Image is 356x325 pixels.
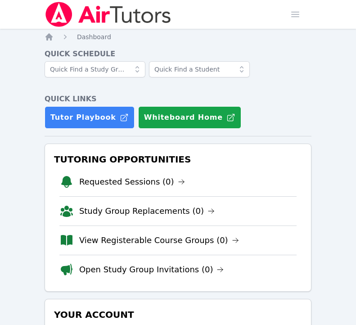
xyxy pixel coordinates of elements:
[45,49,311,59] h4: Quick Schedule
[79,234,239,247] a: View Registerable Course Groups (0)
[79,205,215,217] a: Study Group Replacements (0)
[52,307,304,323] h3: Your Account
[77,32,111,41] a: Dashboard
[45,32,311,41] nav: Breadcrumb
[149,61,250,77] input: Quick Find a Student
[45,106,135,129] a: Tutor Playbook
[79,176,185,188] a: Requested Sessions (0)
[79,263,224,276] a: Open Study Group Invitations (0)
[45,2,172,27] img: Air Tutors
[45,94,311,104] h4: Quick Links
[138,106,241,129] button: Whiteboard Home
[52,151,304,167] h3: Tutoring Opportunities
[77,33,111,41] span: Dashboard
[45,61,145,77] input: Quick Find a Study Group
